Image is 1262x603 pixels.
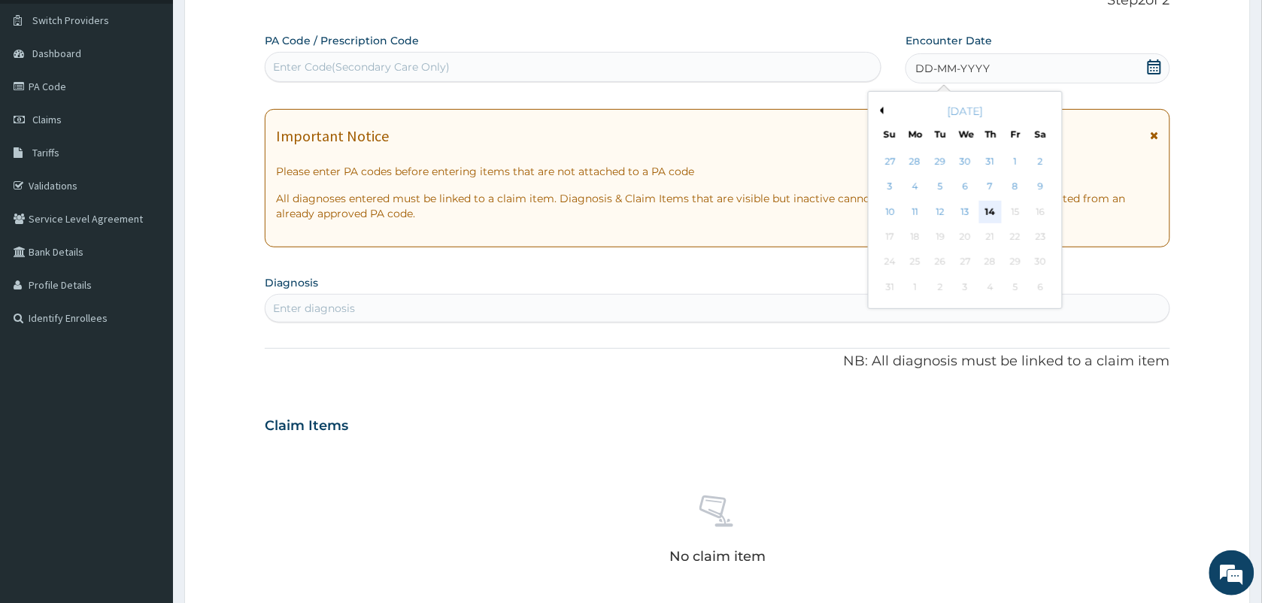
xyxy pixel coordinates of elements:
[32,113,62,126] span: Claims
[959,128,972,141] div: We
[1009,128,1022,141] div: Fr
[1030,226,1052,248] div: Not available Saturday, August 23rd, 2025
[265,275,318,290] label: Diagnosis
[265,33,419,48] label: PA Code / Prescription Code
[1030,176,1052,198] div: Choose Saturday, August 9th, 2025
[979,226,1002,248] div: Not available Thursday, August 21st, 2025
[954,150,977,173] div: Choose Wednesday, July 30th, 2025
[906,33,992,48] label: Encounter Date
[276,164,1159,179] p: Please enter PA codes before entering items that are not attached to a PA code
[1005,251,1027,274] div: Not available Friday, August 29th, 2025
[979,251,1002,274] div: Not available Thursday, August 28th, 2025
[930,276,952,298] div: Not available Tuesday, September 2nd, 2025
[265,418,348,435] h3: Claim Items
[1005,226,1027,248] div: Not available Friday, August 22nd, 2025
[273,301,355,316] div: Enter diagnosis
[979,276,1002,298] div: Not available Thursday, September 4th, 2025
[954,251,977,274] div: Not available Wednesday, August 27th, 2025
[915,61,990,76] span: DD-MM-YYYY
[32,14,109,27] span: Switch Providers
[1030,251,1052,274] div: Not available Saturday, August 30th, 2025
[879,226,902,248] div: Not available Sunday, August 17th, 2025
[954,226,977,248] div: Not available Wednesday, August 20th, 2025
[954,276,977,298] div: Not available Wednesday, September 3rd, 2025
[904,251,927,274] div: Not available Monday, August 25th, 2025
[879,201,902,223] div: Choose Sunday, August 10th, 2025
[276,191,1159,221] p: All diagnoses entered must be linked to a claim item. Diagnosis & Claim Items that are visible bu...
[879,150,902,173] div: Choose Sunday, July 27th, 2025
[979,201,1002,223] div: Choose Thursday, August 14th, 2025
[273,59,450,74] div: Enter Code(Secondary Care Only)
[875,104,1056,119] div: [DATE]
[884,128,896,141] div: Su
[265,352,1170,371] p: NB: All diagnosis must be linked to a claim item
[669,549,766,564] p: No claim item
[904,176,927,198] div: Choose Monday, August 4th, 2025
[879,276,902,298] div: Not available Sunday, August 31st, 2025
[879,176,902,198] div: Choose Sunday, August 3rd, 2025
[1030,201,1052,223] div: Not available Saturday, August 16th, 2025
[32,47,81,60] span: Dashboard
[1005,176,1027,198] div: Choose Friday, August 8th, 2025
[879,251,902,274] div: Not available Sunday, August 24th, 2025
[930,150,952,173] div: Choose Tuesday, July 29th, 2025
[930,251,952,274] div: Not available Tuesday, August 26th, 2025
[78,84,253,104] div: Chat with us now
[904,276,927,298] div: Not available Monday, September 1st, 2025
[930,226,952,248] div: Not available Tuesday, August 19th, 2025
[979,176,1002,198] div: Choose Thursday, August 7th, 2025
[909,128,921,141] div: Mo
[876,107,884,114] button: Previous Month
[984,128,997,141] div: Th
[1005,150,1027,173] div: Choose Friday, August 1st, 2025
[904,201,927,223] div: Choose Monday, August 11th, 2025
[1030,150,1052,173] div: Choose Saturday, August 2nd, 2025
[934,128,947,141] div: Tu
[28,75,61,113] img: d_794563401_company_1708531726252_794563401
[904,226,927,248] div: Not available Monday, August 18th, 2025
[930,176,952,198] div: Choose Tuesday, August 5th, 2025
[1005,201,1027,223] div: Not available Friday, August 15th, 2025
[276,128,389,144] h1: Important Notice
[930,201,952,223] div: Choose Tuesday, August 12th, 2025
[979,150,1002,173] div: Choose Thursday, July 31st, 2025
[1035,128,1048,141] div: Sa
[904,150,927,173] div: Choose Monday, July 28th, 2025
[878,150,1053,300] div: month 2025-08
[8,411,287,463] textarea: Type your message and hit 'Enter'
[247,8,283,44] div: Minimize live chat window
[1030,276,1052,298] div: Not available Saturday, September 6th, 2025
[954,201,977,223] div: Choose Wednesday, August 13th, 2025
[954,176,977,198] div: Choose Wednesday, August 6th, 2025
[1005,276,1027,298] div: Not available Friday, September 5th, 2025
[87,189,208,341] span: We're online!
[32,146,59,159] span: Tariffs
